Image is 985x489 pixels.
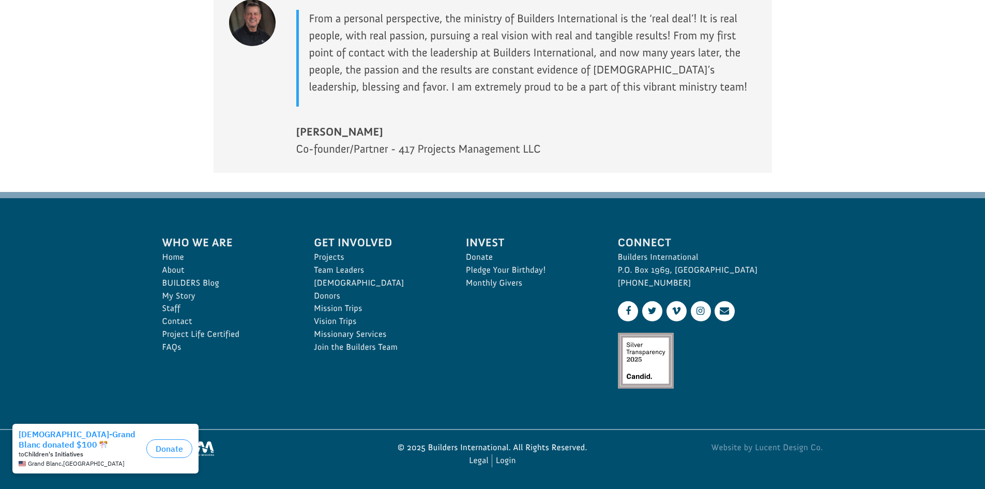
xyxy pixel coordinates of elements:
a: Donate [466,251,595,264]
a: My Story [162,290,292,303]
strong: Children's Initiatives [24,32,83,39]
span: Grand Blanc , [GEOGRAPHIC_DATA] [28,41,125,49]
a: Missionary Services [314,328,443,341]
span: Get Involved [314,234,443,251]
img: emoji confettiBall [99,22,108,30]
span: Who We Are [162,234,292,251]
span: [PERSON_NAME] [296,123,756,140]
div: [DEMOGRAPHIC_DATA]-Grand Blanc donated $100 [19,10,142,31]
a: Monthly Givers [466,277,595,290]
img: Silver Transparency Rating for 2025 by Candid [618,333,674,389]
a: Contact [162,315,292,328]
a: Projects [314,251,443,264]
a: Vimeo [666,301,687,321]
a: Project Life Certified [162,328,292,341]
a: [DEMOGRAPHIC_DATA] [314,277,443,290]
a: Pledge Your Birthday! [466,264,595,277]
a: Login [496,454,516,467]
a: Mission Trips [314,302,443,315]
span: Invest [466,234,595,251]
p: Builders International P.O. Box 1969, [GEOGRAPHIC_DATA] [PHONE_NUMBER] [618,251,823,289]
p: From a personal perspective, the ministry of Builders International is the ‘real deal’! It is rea... [309,10,756,107]
a: Facebook [618,301,638,321]
div: to [19,32,142,39]
a: Home [162,251,292,264]
a: Join the Builders Team [314,341,443,354]
a: Instagram [691,301,711,321]
a: Website by Lucent Design Co. [608,441,823,454]
img: US.png [19,41,26,49]
a: BUILDERS Blog [162,277,292,290]
a: Vision Trips [314,315,443,328]
p: © 2025 Builders International. All Rights Reserved. [385,441,600,454]
button: Donate [146,21,192,39]
a: Donors [314,290,443,303]
a: Twitter [642,301,662,321]
a: Staff [162,302,292,315]
a: Contact Us [715,301,735,321]
a: About [162,264,292,277]
a: FAQs [162,341,292,354]
a: Legal [469,454,489,467]
span: Connect [618,234,823,251]
span: Co-founder/Partner - 417 Projects Management LLC [296,142,541,156]
a: Team Leaders [314,264,443,277]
